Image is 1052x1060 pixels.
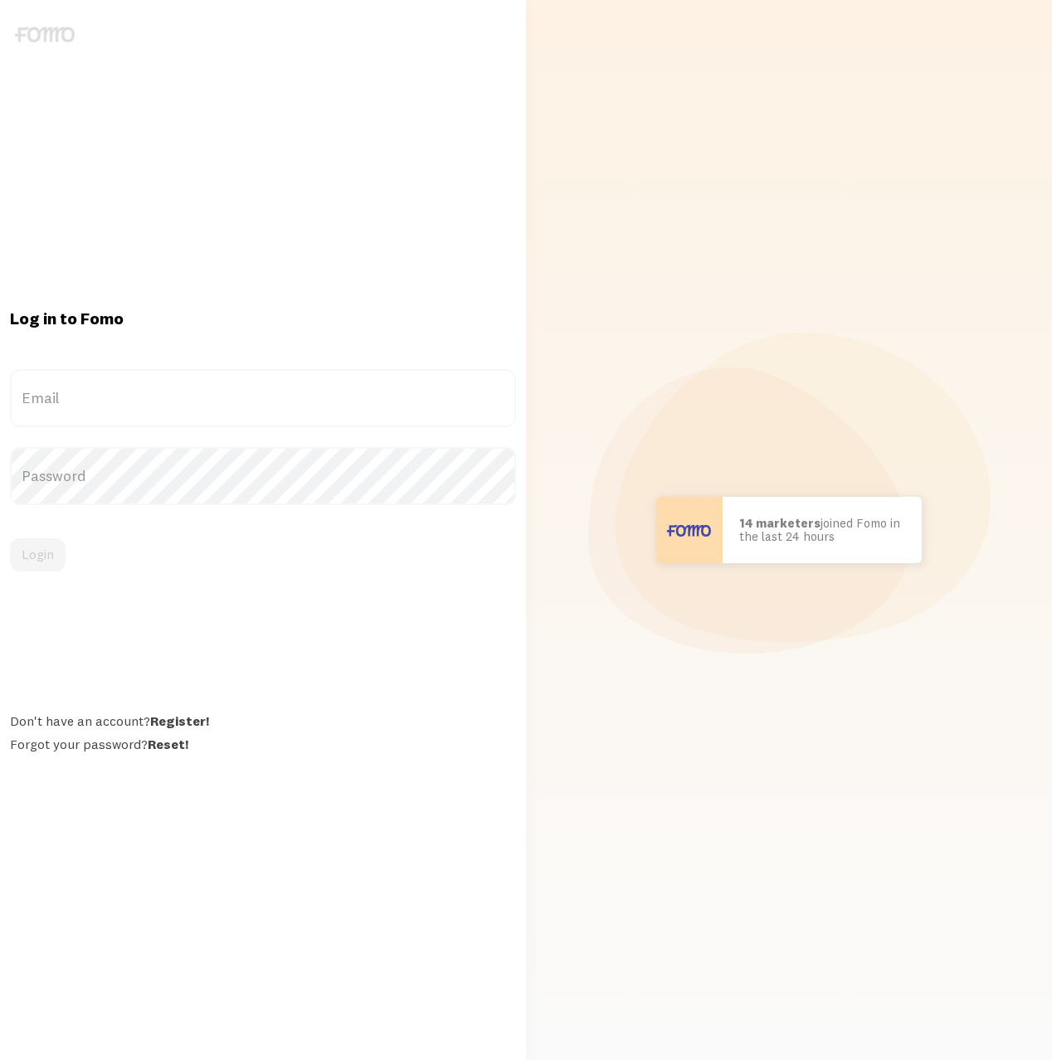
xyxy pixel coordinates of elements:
[656,497,723,563] img: User avatar
[10,447,516,505] label: Password
[739,515,821,531] b: 14 marketers
[15,27,75,42] img: fomo-logo-gray-b99e0e8ada9f9040e2984d0d95b3b12da0074ffd48d1e5cb62ac37fc77b0b268.svg
[10,736,516,752] div: Forgot your password?
[739,517,905,544] p: joined Fomo in the last 24 hours
[10,308,516,329] h1: Log in to Fomo
[10,712,516,729] div: Don't have an account?
[150,712,209,729] a: Register!
[148,736,188,752] a: Reset!
[10,369,516,427] label: Email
